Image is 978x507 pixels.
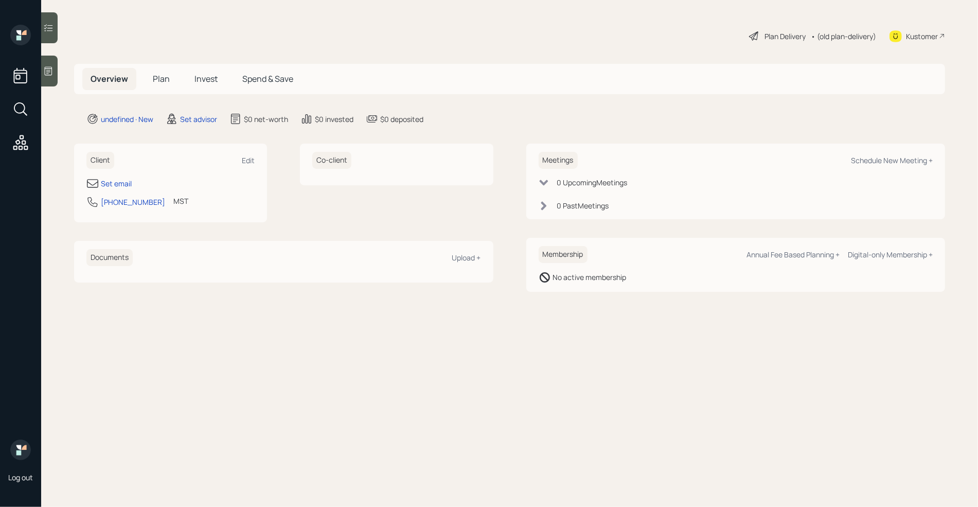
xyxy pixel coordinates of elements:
[315,114,353,125] div: $0 invested
[557,177,628,188] div: 0 Upcoming Meeting s
[452,253,481,263] div: Upload +
[539,152,578,169] h6: Meetings
[86,249,133,266] h6: Documents
[312,152,351,169] h6: Co-client
[764,31,806,42] div: Plan Delivery
[746,250,840,259] div: Annual Fee Based Planning +
[242,73,293,84] span: Spend & Save
[86,152,114,169] h6: Client
[242,155,255,165] div: Edit
[811,31,876,42] div: • (old plan-delivery)
[173,196,188,206] div: MST
[91,73,128,84] span: Overview
[101,197,165,207] div: [PHONE_NUMBER]
[851,155,933,165] div: Schedule New Meeting +
[180,114,217,125] div: Set advisor
[906,31,938,42] div: Kustomer
[101,114,153,125] div: undefined · New
[8,473,33,482] div: Log out
[557,200,609,211] div: 0 Past Meeting s
[10,440,31,460] img: retirable_logo.png
[194,73,218,84] span: Invest
[539,246,588,263] h6: Membership
[244,114,288,125] div: $0 net-worth
[153,73,170,84] span: Plan
[848,250,933,259] div: Digital-only Membership +
[101,178,132,189] div: Set email
[380,114,423,125] div: $0 deposited
[553,272,627,283] div: No active membership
